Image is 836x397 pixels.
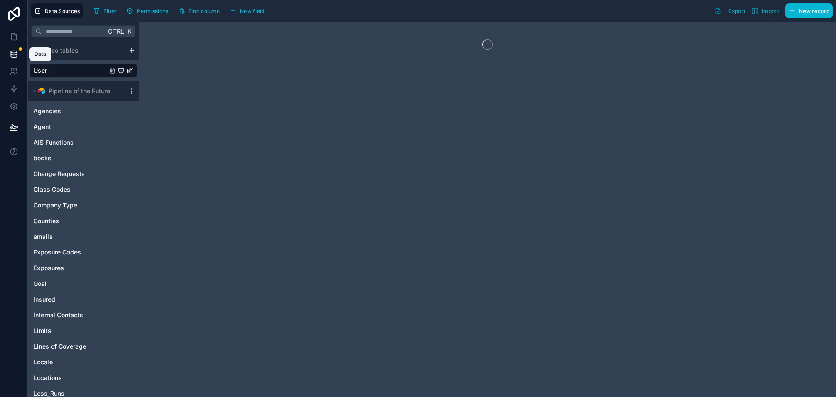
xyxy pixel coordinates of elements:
span: Permissions [137,8,168,14]
span: Export [728,8,745,14]
a: New record [782,3,833,18]
span: Ctrl [107,26,125,37]
span: K [126,28,132,34]
span: Import [762,8,779,14]
span: Filter [104,8,117,14]
span: Find column [189,8,220,14]
button: New field [226,4,268,17]
div: Data [34,51,46,58]
span: New field [240,8,265,14]
button: Export [711,3,748,18]
button: Find column [175,4,223,17]
button: Filter [90,4,120,17]
button: Import [748,3,782,18]
button: Data Sources [31,3,83,18]
button: Permissions [123,4,171,17]
span: Data Sources [45,8,80,14]
span: New record [799,8,829,14]
button: New record [785,3,833,18]
a: Permissions [123,4,175,17]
